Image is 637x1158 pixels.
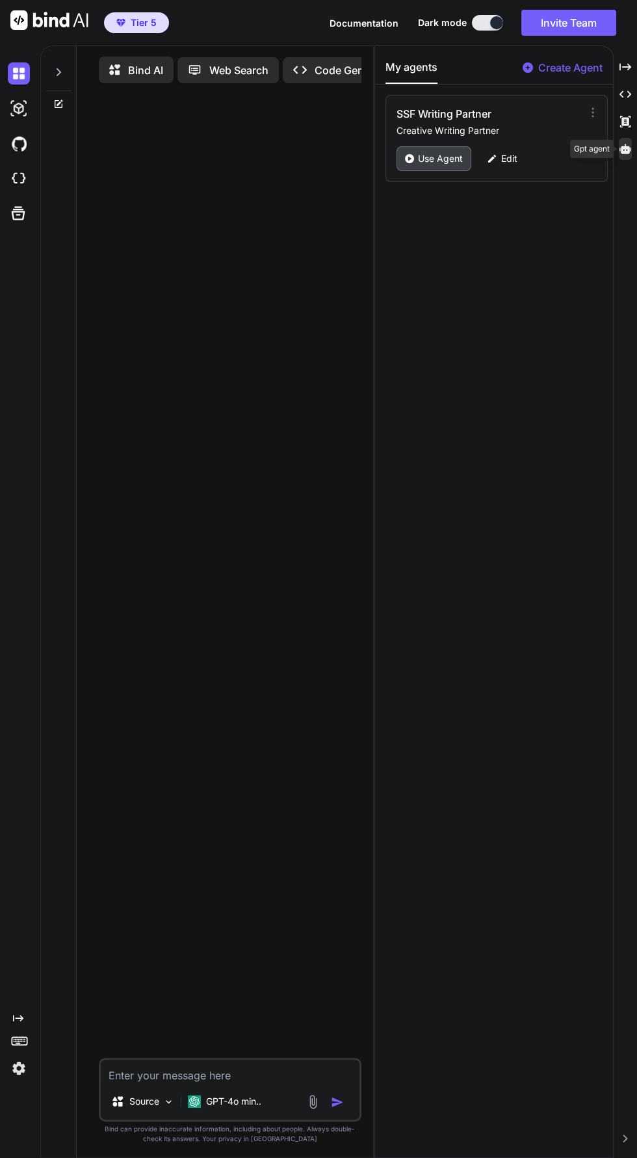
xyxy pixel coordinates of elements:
[10,10,88,30] img: Bind AI
[116,19,125,27] img: premium
[396,124,586,137] p: Creative Writing Partner
[305,1094,320,1109] img: attachment
[188,1095,201,1108] img: GPT-4o mini
[521,10,616,36] button: Invite Team
[8,62,30,85] img: darkChat
[128,62,163,78] p: Bind AI
[8,1057,30,1079] img: settings
[209,62,268,78] p: Web Search
[331,1096,344,1109] img: icon
[131,16,157,29] span: Tier 5
[206,1095,261,1108] p: GPT-4o min..
[163,1096,174,1107] img: Pick Models
[501,152,517,165] p: Edit
[570,140,614,158] div: Gpt agent
[330,18,398,29] span: Documentation
[104,12,169,33] button: premiumTier 5
[129,1095,159,1108] p: Source
[396,106,529,122] h3: SSF Writing Partner
[418,152,463,165] p: Use Agent
[538,60,603,75] p: Create Agent
[8,168,30,190] img: cloudideIcon
[418,16,467,29] span: Dark mode
[8,133,30,155] img: githubDark
[315,62,393,78] p: Code Generator
[385,59,437,84] button: My agents
[8,98,30,120] img: darkAi-studio
[330,16,398,30] button: Documentation
[99,1124,361,1144] p: Bind can provide inaccurate information, including about people. Always double-check its answers....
